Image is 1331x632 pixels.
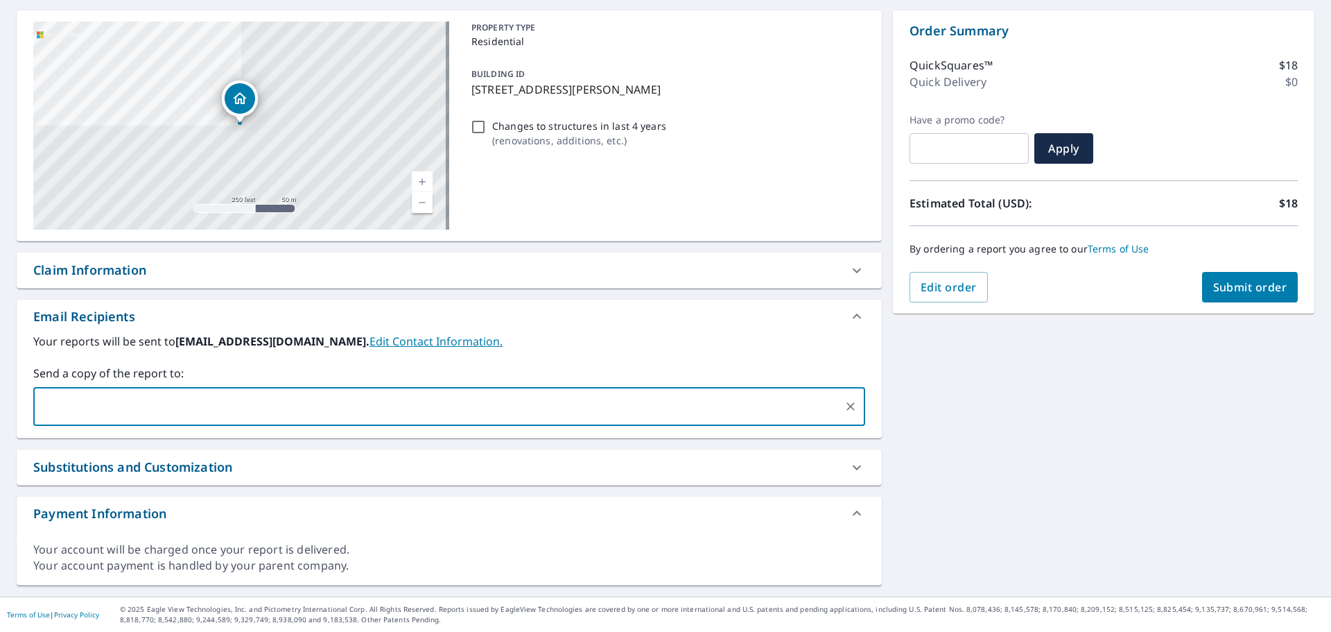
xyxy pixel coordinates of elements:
div: Substitutions and Customization [17,450,882,485]
p: Estimated Total (USD): [910,195,1104,212]
label: Have a promo code? [910,114,1029,126]
div: Email Recipients [17,300,882,333]
p: Changes to structures in last 4 years [492,119,666,133]
span: Submit order [1213,280,1287,295]
button: Submit order [1202,272,1298,302]
label: Your reports will be sent to [33,333,865,350]
p: Order Summary [910,22,1298,40]
p: Quick Delivery [910,74,986,90]
a: Privacy Policy [54,610,99,620]
a: Current Level 17, Zoom In [412,171,433,192]
a: EditContactInfo [369,334,503,349]
a: Terms of Use [7,610,50,620]
p: $18 [1279,195,1298,212]
div: Substitutions and Customization [33,458,232,477]
p: ( renovations, additions, etc. ) [492,133,666,148]
p: PROPERTY TYPE [471,22,860,34]
p: | [7,610,99,619]
b: [EMAIL_ADDRESS][DOMAIN_NAME]. [175,334,369,349]
span: Apply [1045,141,1082,156]
p: QuickSquares™ [910,57,993,74]
div: Email Recipients [33,307,135,326]
div: Dropped pin, building 1, Residential property, 6144 Mondloch Dr Belgium, WI 53004 [222,80,258,123]
button: Edit order [910,272,988,302]
div: Claim Information [17,253,882,288]
p: BUILDING ID [471,68,525,80]
p: [STREET_ADDRESS][PERSON_NAME] [471,81,860,98]
span: Edit order [921,280,977,295]
label: Send a copy of the report to: [33,365,865,382]
p: Residential [471,34,860,49]
div: Payment Information [33,504,166,523]
button: Clear [841,397,860,416]
a: Current Level 17, Zoom Out [412,192,433,213]
p: By ordering a report you agree to our [910,243,1298,255]
div: Your account payment is handled by your parent company. [33,558,865,574]
a: Terms of Use [1088,242,1149,255]
div: Your account will be charged once your report is delivered. [33,542,865,558]
p: $18 [1279,57,1298,74]
button: Apply [1034,133,1093,164]
p: $0 [1285,74,1298,90]
div: Claim Information [33,261,146,280]
p: © 2025 Eagle View Technologies, Inc. and Pictometry International Corp. All Rights Reserved. Repo... [120,604,1324,625]
div: Payment Information [17,497,882,530]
